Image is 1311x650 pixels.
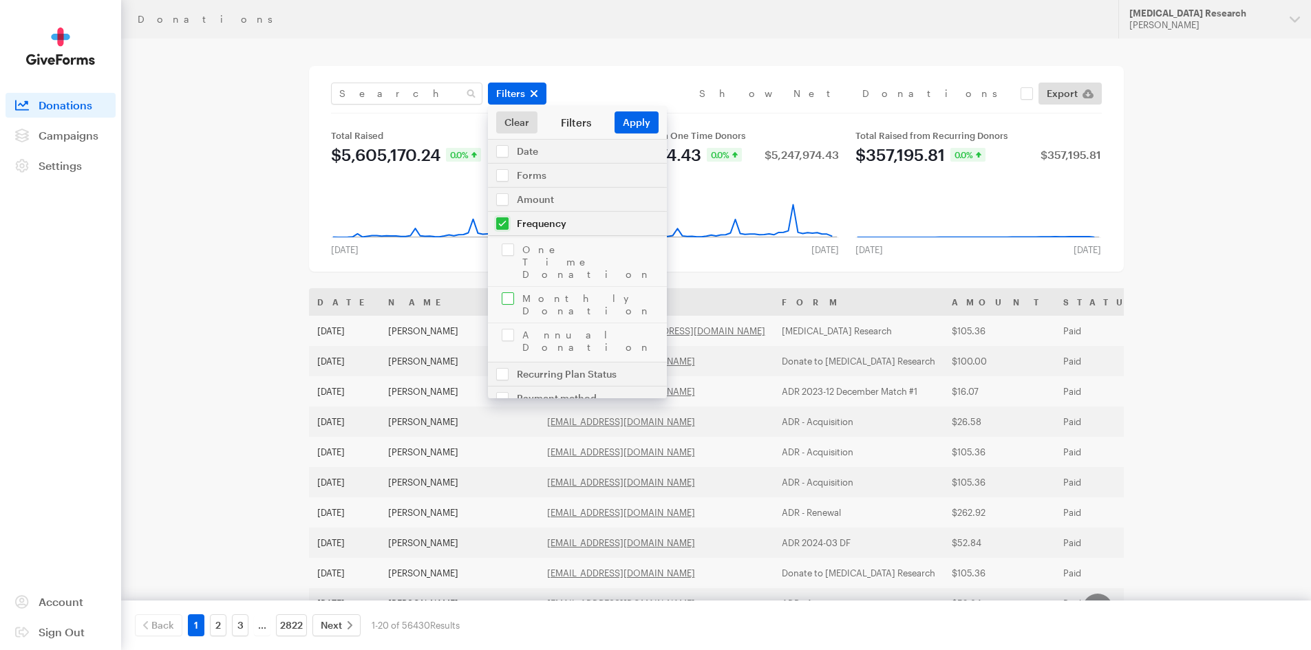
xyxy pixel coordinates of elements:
span: Account [39,595,83,608]
div: $5,605,170.24 [331,147,440,163]
div: Total Raised from One Time Donors [593,130,839,141]
td: ADR - Renewal [774,497,944,528]
td: Donate to [MEDICAL_DATA] Research [774,558,944,588]
a: Clear [496,111,537,133]
a: Sign Out [6,620,116,644]
input: Search Name & Email [331,83,482,105]
td: [PERSON_NAME] [380,437,539,467]
td: $105.36 [944,558,1055,588]
span: Donations [39,98,92,111]
td: $262.92 [944,497,1055,528]
div: 0.0% [707,148,742,162]
td: [PERSON_NAME] [380,558,539,588]
div: $5,247,974.43 [765,149,839,160]
a: [EMAIL_ADDRESS][DOMAIN_NAME] [547,477,695,488]
td: $105.36 [944,437,1055,467]
td: [PERSON_NAME] [380,316,539,346]
a: Next [312,614,361,636]
th: Date [309,288,380,316]
td: ADR - Acquisition [774,467,944,497]
th: Amount [944,288,1055,316]
td: [PERSON_NAME] [380,467,539,497]
td: ADR 2023-12 December Match #1 [774,376,944,407]
a: 3 [232,614,248,636]
a: Campaigns [6,123,116,148]
td: Paid [1055,407,1156,437]
span: Next [321,617,342,633]
span: Export [1047,85,1078,102]
td: [PERSON_NAME] [380,497,539,528]
td: ADR - Acquisition [774,407,944,437]
td: Paid [1055,588,1156,618]
th: Name [380,288,539,316]
div: [MEDICAL_DATA] Research [1129,8,1279,19]
td: [PERSON_NAME] [380,376,539,407]
td: Paid [1055,558,1156,588]
a: Settings [6,153,116,178]
span: Campaigns [39,129,98,142]
a: [EMAIL_ADDRESS][DOMAIN_NAME] [547,446,695,457]
a: [EMAIL_ADDRESS][DOMAIN_NAME] [547,598,695,609]
td: [DATE] [309,316,380,346]
button: Apply [615,111,659,133]
td: [DATE] [309,376,380,407]
div: [PERSON_NAME] [1129,19,1279,31]
td: Paid [1055,437,1156,467]
div: Filters [537,116,615,129]
td: [MEDICAL_DATA] Research [774,316,944,346]
td: [DATE] [309,588,380,618]
a: [EMAIL_ADDRESS][DOMAIN_NAME] [547,416,695,427]
td: $16.07 [944,376,1055,407]
td: Paid [1055,528,1156,558]
td: [DATE] [309,437,380,467]
td: $52.84 [944,588,1055,618]
div: 0.0% [446,148,481,162]
td: [DATE] [309,346,380,376]
td: ADR - Acquisition [774,588,944,618]
th: Status [1055,288,1156,316]
div: 1-20 of 56430 [372,614,460,636]
button: Filters [488,83,546,105]
a: [EMAIL_ADDRESS][DOMAIN_NAME] [547,537,695,548]
a: [EMAIL_ADDRESS][DOMAIN_NAME] [547,567,695,578]
td: [DATE] [309,497,380,528]
td: [PERSON_NAME] [380,528,539,558]
td: $52.84 [944,528,1055,558]
span: Filters [496,85,525,102]
div: Total Raised [331,130,577,141]
span: Results [430,620,460,631]
span: Settings [39,159,82,172]
div: [DATE] [323,244,367,255]
a: 2 [210,614,226,636]
td: ADR - Acquisition [774,437,944,467]
td: $105.36 [944,316,1055,346]
a: 2822 [276,614,307,636]
a: Donations [6,93,116,118]
td: [PERSON_NAME] [380,407,539,437]
a: Export [1038,83,1102,105]
td: [DATE] [309,467,380,497]
div: Total Raised from Recurring Donors [855,130,1101,141]
div: [DATE] [803,244,847,255]
td: Paid [1055,467,1156,497]
td: [PERSON_NAME] [380,346,539,376]
th: Form [774,288,944,316]
div: 0.0% [950,148,985,162]
img: GiveForms [26,28,95,65]
td: [DATE] [309,558,380,588]
td: ADR 2024-03 DF [774,528,944,558]
span: Sign Out [39,625,85,638]
td: Paid [1055,316,1156,346]
td: Paid [1055,376,1156,407]
div: $357,195.81 [1041,149,1101,160]
td: $26.58 [944,407,1055,437]
a: [EMAIL_ADDRESS][DOMAIN_NAME] [547,507,695,518]
td: [PERSON_NAME] [380,588,539,618]
td: Donate to [MEDICAL_DATA] Research [774,346,944,376]
td: [DATE] [309,407,380,437]
a: Account [6,589,116,614]
div: $357,195.81 [855,147,945,163]
div: [DATE] [847,244,891,255]
td: [DATE] [309,528,380,558]
td: $105.36 [944,467,1055,497]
